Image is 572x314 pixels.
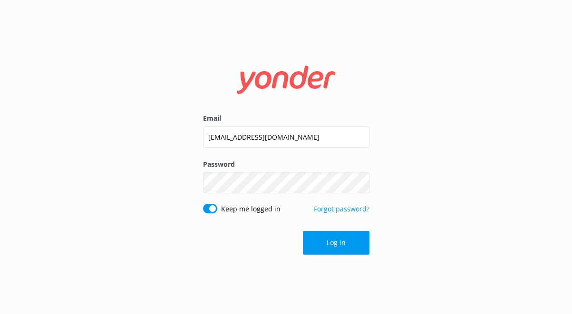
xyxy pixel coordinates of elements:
[350,173,369,192] button: Show password
[303,231,369,255] button: Log in
[203,126,369,148] input: user@emailaddress.com
[203,113,369,124] label: Email
[221,204,281,214] label: Keep me logged in
[314,204,369,213] a: Forgot password?
[203,159,369,170] label: Password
